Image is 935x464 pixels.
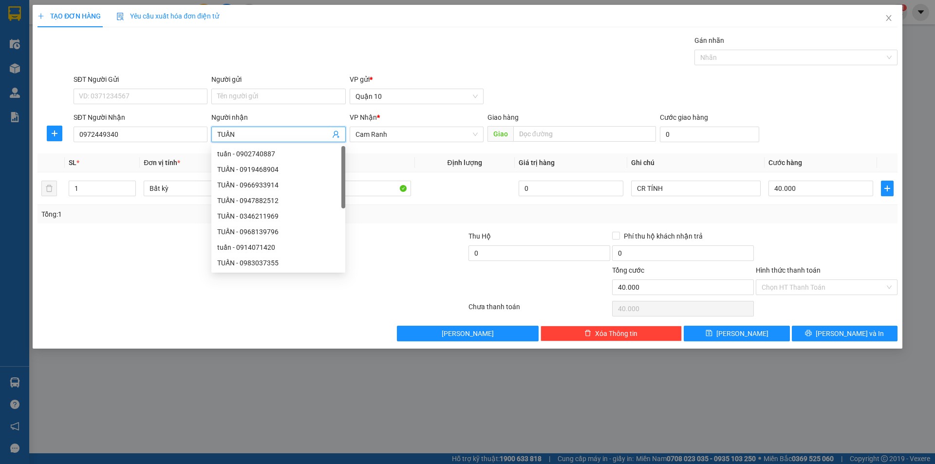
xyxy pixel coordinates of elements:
div: SĐT Người Nhận [74,112,207,123]
span: [PERSON_NAME] và In [816,328,884,339]
input: Dọc đường [513,126,656,142]
div: TUẤN - 0919468904 [217,164,339,175]
div: tuấn - 0902740887 [211,146,345,162]
div: tuấn - 0914071420 [211,240,345,255]
span: Giá trị hàng [519,159,555,167]
div: Chưa thanh toán [467,301,611,318]
span: Định lượng [448,159,482,167]
span: [PERSON_NAME] [716,328,768,339]
div: Người nhận [211,112,345,123]
button: printer[PERSON_NAME] và In [792,326,898,341]
th: Ghi chú [627,153,765,172]
img: logo.jpg [106,12,129,36]
b: [DOMAIN_NAME] [82,37,134,45]
div: VP gửi [350,74,484,85]
button: plus [47,126,62,141]
span: Yêu cầu xuất hóa đơn điện tử [116,12,219,20]
span: Giao [487,126,513,142]
div: TUẤN - 0346211969 [217,211,339,222]
div: TUẤN - 0966933914 [211,177,345,193]
span: VP Nhận [350,113,377,121]
div: Người gửi [211,74,345,85]
span: save [706,330,712,337]
input: Cước giao hàng [660,127,759,142]
span: [PERSON_NAME] [442,328,494,339]
b: Gửi khách hàng [60,14,96,60]
li: (c) 2017 [82,46,134,58]
button: [PERSON_NAME] [397,326,539,341]
span: delete [584,330,591,337]
span: plus [37,13,44,19]
span: Bất kỳ [150,181,267,196]
span: plus [47,130,62,137]
span: plus [881,185,893,192]
label: Cước giao hàng [660,113,708,121]
div: tuấn - 0902740887 [217,148,339,159]
span: printer [805,330,812,337]
span: Phí thu hộ khách nhận trả [620,231,707,241]
span: Giao hàng [487,113,519,121]
span: Cam Ranh [355,127,478,142]
div: TUẤN - 0983037355 [211,255,345,271]
span: close [885,14,893,22]
button: deleteXóa Thông tin [541,326,682,341]
div: TUẤN - 0919468904 [211,162,345,177]
span: user-add [332,130,340,138]
span: Cước hàng [768,159,802,167]
div: tuấn - 0914071420 [217,242,339,253]
button: Close [875,5,902,32]
div: SĐT Người Gửi [74,74,207,85]
button: plus [881,181,894,196]
input: 0 [519,181,623,196]
div: TUẤN - 0983037355 [217,258,339,268]
span: Đơn vị tính [144,159,180,167]
div: TUẤN - 0947882512 [211,193,345,208]
label: Gán nhãn [694,37,724,44]
span: TẠO ĐƠN HÀNG [37,12,101,20]
div: TUẤN - 0966933914 [217,180,339,190]
img: icon [116,13,124,20]
div: TUẤN - 0968139796 [217,226,339,237]
span: Quận 10 [355,89,478,104]
button: delete [41,181,57,196]
b: Hòa [GEOGRAPHIC_DATA] [12,63,50,126]
span: SL [69,159,76,167]
input: VD: Bàn, Ghế [281,181,411,196]
div: Tổng: 1 [41,209,361,220]
span: Tổng cước [612,266,644,274]
div: TUẤN - 0346211969 [211,208,345,224]
input: Ghi Chú [631,181,761,196]
div: TUẤN - 0947882512 [217,195,339,206]
span: Xóa Thông tin [595,328,637,339]
button: save[PERSON_NAME] [684,326,789,341]
div: TUẤN - 0968139796 [211,224,345,240]
span: Thu Hộ [468,232,491,240]
label: Hình thức thanh toán [756,266,821,274]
